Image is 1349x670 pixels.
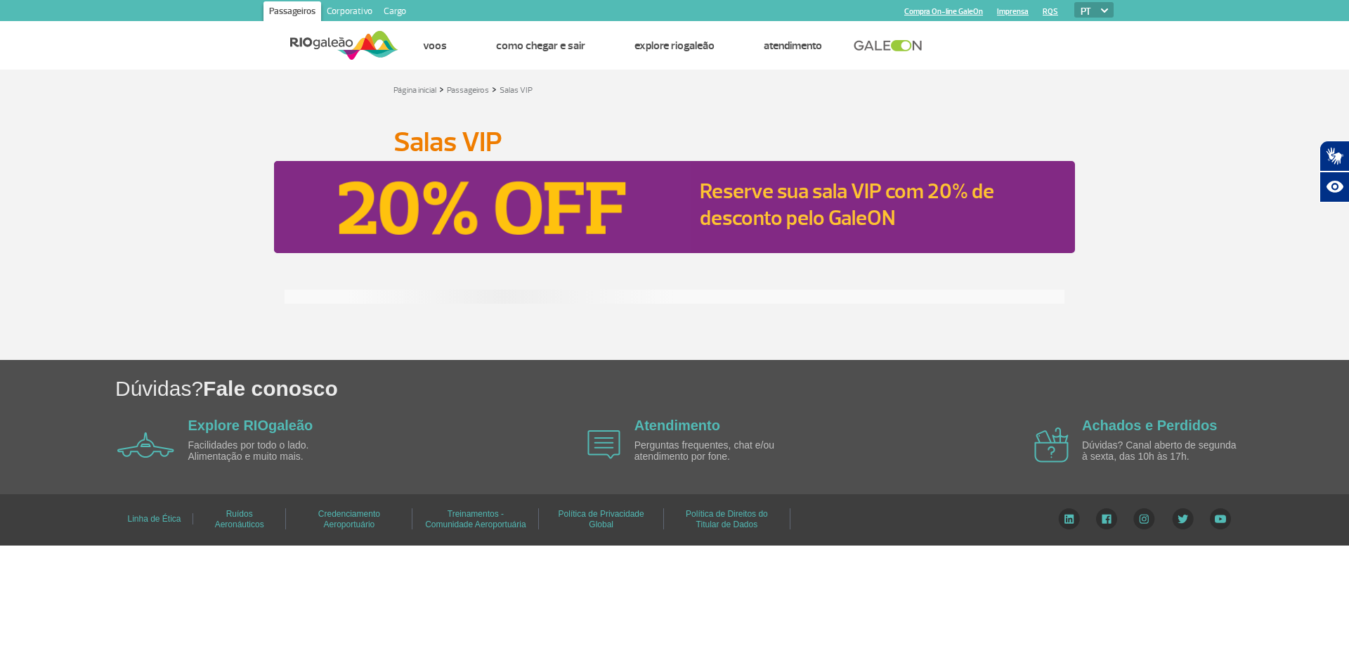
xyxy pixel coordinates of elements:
[393,130,956,154] h1: Salas VIP
[215,504,264,534] a: Ruídos Aeronáuticos
[634,440,796,462] p: Perguntas frequentes, chat e/ou atendimento por fone.
[686,504,768,534] a: Política de Direitos do Titular de Dados
[1058,508,1080,529] img: LinkedIn
[1319,141,1349,172] button: Abrir tradutor de língua de sinais.
[263,1,321,24] a: Passageiros
[447,85,489,96] a: Passageiros
[203,377,338,400] span: Fale conosco
[393,85,436,96] a: Página inicial
[492,81,497,97] a: >
[127,509,181,529] a: Linha de Ética
[115,374,1349,403] h1: Dúvidas?
[634,418,720,433] a: Atendimento
[439,81,444,97] a: >
[496,39,585,53] a: Como chegar e sair
[587,430,620,459] img: airplane icon
[1319,172,1349,202] button: Abrir recursos assistivos.
[997,7,1029,16] a: Imprensa
[1043,7,1058,16] a: RQS
[634,39,715,53] a: Explore RIOgaleão
[500,85,533,96] a: Salas VIP
[764,39,822,53] a: Atendimento
[1034,427,1069,463] img: airplane icon
[1210,508,1231,529] img: YouTube
[423,39,447,53] a: Voos
[378,1,412,24] a: Cargo
[1082,440,1244,462] p: Dúvidas? Canal aberto de segunda à sexta, das 10h às 17h.
[425,504,526,534] a: Treinamentos - Comunidade Aeroportuária
[1133,508,1155,529] img: Instagram
[904,7,983,16] a: Compra On-line GaleOn
[188,418,313,433] a: Explore RIOgaleão
[1096,508,1117,529] img: Facebook
[274,161,691,253] img: Reserve sua sala VIP com 20% de desconto pelo GaleON
[1319,141,1349,202] div: Plugin de acessibilidade da Hand Talk.
[318,504,380,534] a: Credenciamento Aeroportuário
[188,440,350,462] p: Facilidades por todo o lado. Alimentação e muito mais.
[321,1,378,24] a: Corporativo
[1082,418,1217,433] a: Achados e Perdidos
[559,504,644,534] a: Política de Privacidade Global
[700,178,994,231] a: Reserve sua sala VIP com 20% de desconto pelo GaleON
[117,432,174,458] img: airplane icon
[1172,508,1194,529] img: Twitter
